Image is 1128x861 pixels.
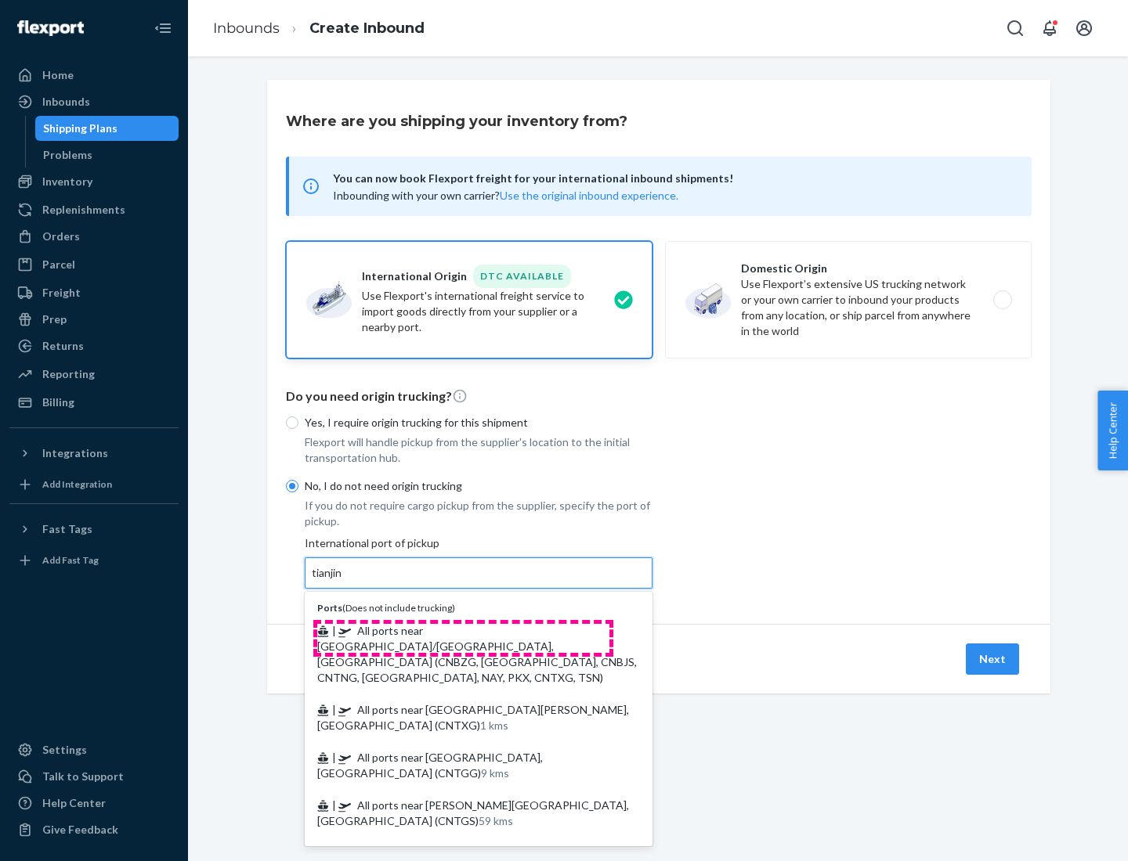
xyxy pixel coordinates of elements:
p: Flexport will handle pickup from the supplier's location to the initial transportation hub. [305,434,653,466]
span: | [332,624,336,637]
div: Shipping Plans [43,121,117,136]
button: Next [966,643,1019,675]
button: Help Center [1097,391,1128,470]
span: Inbounding with your own carrier? [333,189,678,202]
a: Add Fast Tag [9,548,179,573]
a: Problems [35,142,179,168]
span: 1 kms [480,719,508,732]
input: Ports(Does not include trucking) | All ports near [GEOGRAPHIC_DATA]/[GEOGRAPHIC_DATA], [GEOGRAPHI... [312,565,344,581]
div: Give Feedback [42,822,118,838]
span: All ports near [GEOGRAPHIC_DATA], [GEOGRAPHIC_DATA] (CNTGG) [317,751,543,780]
div: Freight [42,285,81,301]
button: Open Search Box [1000,13,1031,44]
div: Replenishments [42,202,125,218]
div: Help Center [42,795,106,811]
a: Parcel [9,252,179,277]
p: No, I do not need origin trucking [305,478,653,494]
div: Reporting [42,366,95,382]
span: 59 kms [479,814,513,827]
div: Integrations [42,445,108,461]
div: Parcel [42,257,75,272]
a: Create Inbound [309,20,425,37]
input: Yes, I require origin trucking for this shipment [286,416,298,429]
b: Ports [317,602,342,614]
button: Open account menu [1068,13,1100,44]
span: | [332,751,336,764]
div: Add Fast Tag [42,553,99,567]
a: Inventory [9,169,179,194]
span: | [332,798,336,812]
div: Settings [42,742,87,758]
p: Do you need origin trucking? [286,387,1032,405]
button: Fast Tags [9,517,179,542]
input: No, I do not need origin trucking [286,480,298,492]
a: Returns [9,333,179,358]
a: Inbounds [9,89,179,114]
div: Inventory [42,174,92,189]
span: All ports near [GEOGRAPHIC_DATA]/[GEOGRAPHIC_DATA], [GEOGRAPHIC_DATA] (CNBZG, [GEOGRAPHIC_DATA], ... [317,624,637,684]
a: Replenishments [9,197,179,222]
a: Orders [9,224,179,249]
a: Inbounds [213,20,280,37]
div: Returns [42,338,84,354]
h3: Where are you shipping your inventory from? [286,111,627,131]
div: Inbounds [42,94,90,110]
a: Reporting [9,362,179,387]
span: | [332,703,336,716]
a: Home [9,63,179,88]
button: Open notifications [1034,13,1065,44]
a: Billing [9,390,179,415]
span: 9 kms [481,766,509,780]
div: Home [42,67,74,83]
button: Integrations [9,441,179,466]
div: Billing [42,394,74,410]
a: Help Center [9,791,179,816]
a: Settings [9,737,179,762]
ol: breadcrumbs [201,5,437,52]
a: Prep [9,307,179,332]
div: Talk to Support [42,769,124,784]
button: Close Navigation [147,13,179,44]
a: Add Integration [9,472,179,497]
p: Yes, I require origin trucking for this shipment [305,415,653,430]
span: You can now book Flexport freight for your international inbound shipments! [333,169,1013,188]
span: All ports near [GEOGRAPHIC_DATA][PERSON_NAME], [GEOGRAPHIC_DATA] (CNTXG) [317,703,629,732]
p: If you do not require cargo pickup from the supplier, specify the port of pickup. [305,498,653,529]
div: Fast Tags [42,521,92,537]
div: Orders [42,229,80,244]
a: Shipping Plans [35,116,179,141]
span: ( Does not include trucking ) [317,602,455,614]
div: Add Integration [42,477,112,491]
span: All ports near [PERSON_NAME][GEOGRAPHIC_DATA], [GEOGRAPHIC_DATA] (CNTGS) [317,798,629,827]
div: International port of pickup [305,535,653,589]
div: Problems [43,147,92,163]
button: Use the original inbound experience. [500,188,678,204]
a: Freight [9,280,179,305]
img: Flexport logo [17,20,84,36]
button: Give Feedback [9,817,179,842]
a: Talk to Support [9,764,179,789]
div: Prep [42,312,67,327]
